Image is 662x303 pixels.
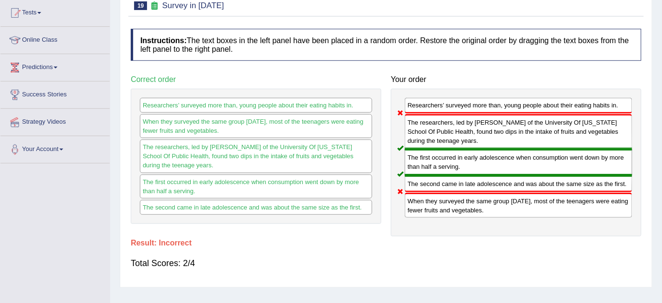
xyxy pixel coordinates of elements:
[405,98,632,114] div: Researchers’ surveyed more than, young people about their eating habits in.
[149,1,160,11] small: Exam occurring question
[131,239,641,247] h4: Result:
[0,54,110,78] a: Predictions
[405,149,632,175] div: The first occurred in early adolescence when consumption went down by more than half a serving.
[0,136,110,160] a: Your Account
[140,140,372,173] div: The researchers, led by [PERSON_NAME] of the University Of [US_STATE] School Of Public Health, fo...
[405,175,632,192] div: The second came in late adolescence and was about the same size as the first.
[0,27,110,51] a: Online Class
[140,200,372,215] div: The second came in late adolescence and was about the same size as the first.
[140,114,372,138] div: When they surveyed the same group [DATE], most of the teenagers were eating fewer fruits and vege...
[140,175,372,198] div: The first occurred in early adolescence when consumption went down by more than half a serving.
[140,36,187,45] b: Instructions:
[405,114,632,149] div: The researchers, led by [PERSON_NAME] of the University Of [US_STATE] School Of Public Health, fo...
[162,1,224,10] small: Survey in [DATE]
[131,29,641,61] h4: The text boxes in the left panel have been placed in a random order. Restore the original order b...
[131,252,641,275] div: Total Scores: 2/4
[391,75,641,84] h4: Your order
[0,109,110,133] a: Strategy Videos
[140,98,372,113] div: Researchers’ surveyed more than, young people about their eating habits in.
[131,75,381,84] h4: Correct order
[0,82,110,105] a: Success Stories
[134,1,147,10] span: 19
[405,193,632,218] div: When they surveyed the same group [DATE], most of the teenagers were eating fewer fruits and vege...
